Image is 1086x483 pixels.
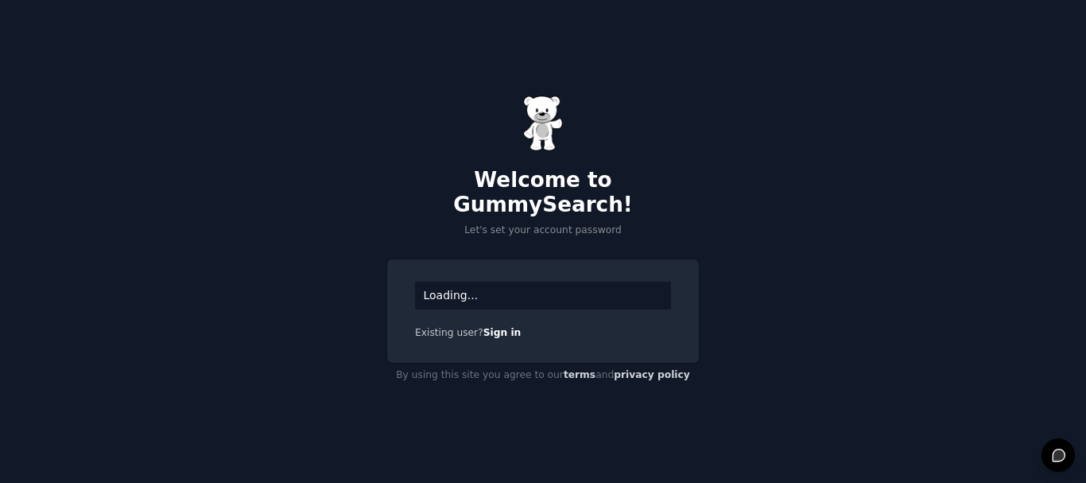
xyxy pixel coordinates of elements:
[614,369,690,380] a: privacy policy
[483,327,522,338] a: Sign in
[415,327,483,338] span: Existing user?
[523,95,563,151] img: Gummy Bear
[564,369,595,380] a: terms
[387,168,699,218] h2: Welcome to GummySearch!
[415,282,671,310] div: Loading...
[387,224,699,238] p: Let's set your account password
[387,363,699,388] div: By using this site you agree to our and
